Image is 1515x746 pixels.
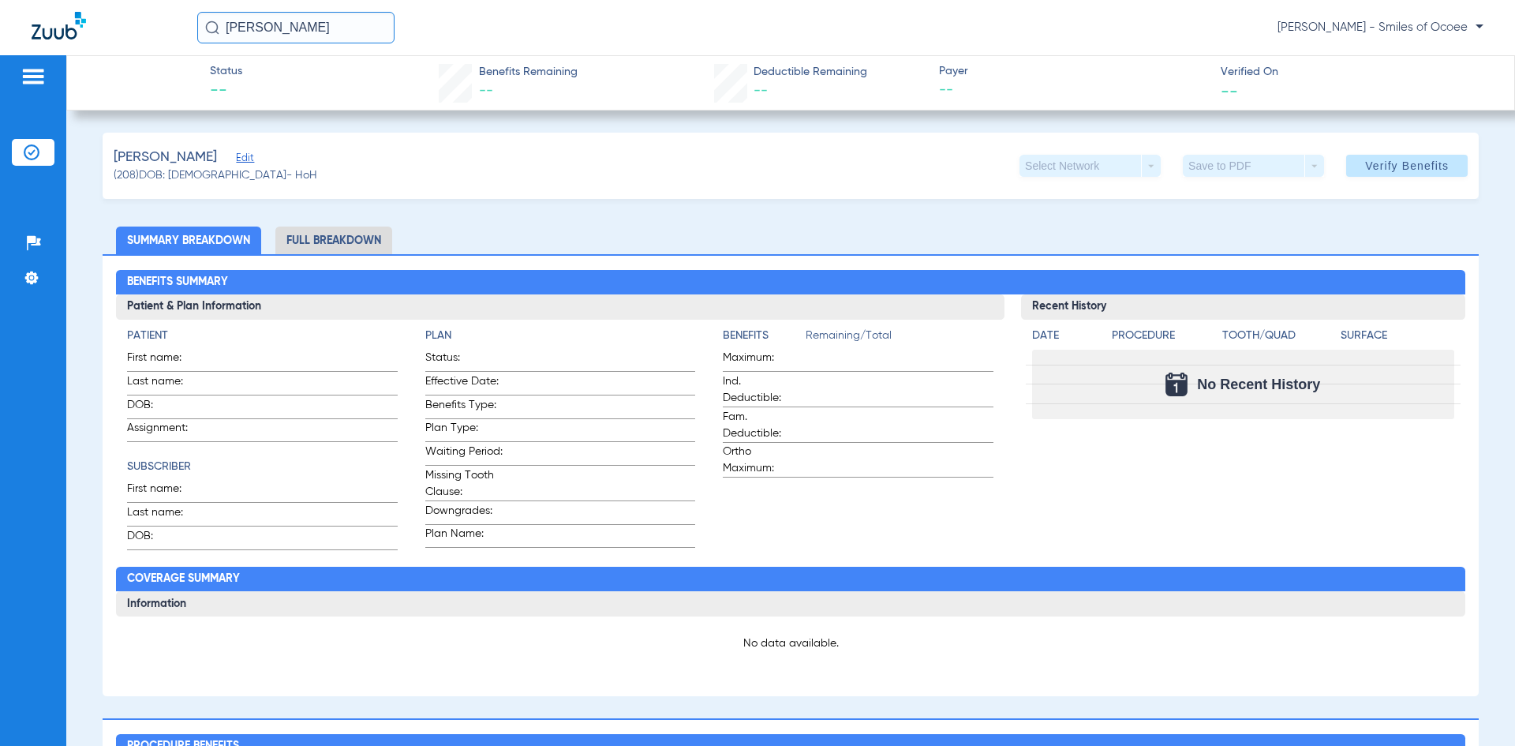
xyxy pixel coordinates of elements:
[1021,294,1465,320] h3: Recent History
[114,167,317,184] span: (208) DOB: [DEMOGRAPHIC_DATA] - HoH
[127,420,204,441] span: Assignment:
[425,467,503,500] span: Missing Tooth Clause:
[127,373,204,395] span: Last name:
[127,350,204,371] span: First name:
[479,64,578,81] span: Benefits Remaining
[1165,373,1188,396] img: Calendar
[275,227,392,254] li: Full Breakdown
[754,64,867,81] span: Deductible Remaining
[116,567,1464,592] h2: Coverage Summary
[1112,328,1217,344] h4: Procedure
[1197,377,1320,392] span: No Recent History
[723,444,800,477] span: Ortho Maximum:
[32,12,86,39] img: Zuub Logo
[116,227,261,254] li: Summary Breakdown
[425,526,503,547] span: Plan Name:
[114,148,217,167] span: [PERSON_NAME]
[1032,328,1098,344] h4: Date
[723,328,806,344] h4: Benefits
[127,528,204,549] span: DOB:
[425,350,503,371] span: Status:
[127,328,397,344] h4: Patient
[723,409,800,442] span: Fam. Deductible:
[210,81,242,103] span: --
[425,420,503,441] span: Plan Type:
[425,503,503,524] span: Downgrades:
[806,328,993,350] span: Remaining/Total
[1341,328,1453,344] h4: Surface
[127,459,397,475] h4: Subscriber
[21,67,46,86] img: hamburger-icon
[1277,20,1483,36] span: [PERSON_NAME] - Smiles of Ocoee
[116,270,1464,295] h2: Benefits Summary
[1365,159,1449,172] span: Verify Benefits
[425,397,503,418] span: Benefits Type:
[939,63,1207,80] span: Payer
[205,21,219,35] img: Search Icon
[1436,670,1515,746] iframe: Chat Widget
[1112,328,1217,350] app-breakdown-title: Procedure
[1222,328,1335,344] h4: Tooth/Quad
[127,635,1453,651] p: No data available.
[479,84,493,98] span: --
[1346,155,1468,177] button: Verify Benefits
[197,12,395,43] input: Search for patients
[1341,328,1453,350] app-breakdown-title: Surface
[723,373,800,407] span: Ind. Deductible:
[425,444,503,465] span: Waiting Period:
[939,81,1207,100] span: --
[754,84,768,98] span: --
[127,504,204,526] span: Last name:
[1222,328,1335,350] app-breakdown-title: Tooth/Quad
[236,152,250,167] span: Edit
[425,328,695,344] h4: Plan
[1221,82,1238,99] span: --
[723,350,800,371] span: Maximum:
[1221,64,1489,81] span: Verified On
[127,481,204,502] span: First name:
[210,63,242,80] span: Status
[425,373,503,395] span: Effective Date:
[116,591,1464,617] h3: Information
[1032,328,1098,350] app-breakdown-title: Date
[116,294,1004,320] h3: Patient & Plan Information
[723,328,806,350] app-breakdown-title: Benefits
[127,397,204,418] span: DOB:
